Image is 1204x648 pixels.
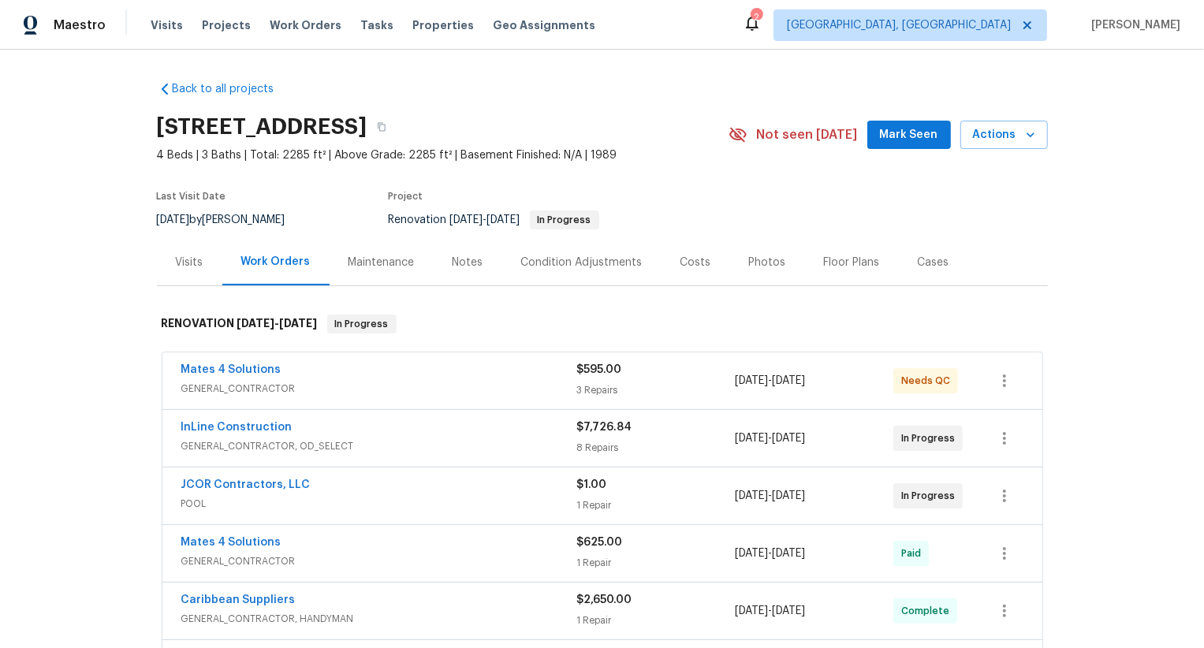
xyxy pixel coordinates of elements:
h6: RENOVATION [162,315,318,333]
span: [PERSON_NAME] [1085,17,1180,33]
div: Floor Plans [824,255,880,270]
span: In Progress [329,316,395,332]
div: RENOVATION [DATE]-[DATE]In Progress [157,299,1048,349]
span: [DATE] [772,605,805,616]
span: - [735,603,805,619]
span: GENERAL_CONTRACTOR, HANDYMAN [181,611,577,627]
div: Visits [176,255,203,270]
span: Renovation [389,214,599,225]
h2: [STREET_ADDRESS] [157,119,367,135]
a: Mates 4 Solutions [181,537,281,548]
span: GENERAL_CONTRACTOR [181,553,577,569]
div: Maintenance [349,255,415,270]
button: Mark Seen [867,121,951,150]
div: Notes [453,255,483,270]
span: In Progress [901,488,961,504]
span: [DATE] [157,214,190,225]
div: Costs [680,255,711,270]
a: InLine Construction [181,422,293,433]
a: Caribbean Suppliers [181,594,296,605]
span: - [735,373,805,389]
span: [DATE] [450,214,483,225]
span: Needs QC [901,373,956,389]
span: Visits [151,17,183,33]
span: Complete [901,603,956,619]
div: 8 Repairs [577,440,736,456]
span: [DATE] [735,433,768,444]
span: [DATE] [772,375,805,386]
span: Geo Assignments [493,17,595,33]
span: GENERAL_CONTRACTOR, OD_SELECT [181,438,577,454]
button: Actions [960,121,1048,150]
span: [GEOGRAPHIC_DATA], [GEOGRAPHIC_DATA] [787,17,1011,33]
span: [DATE] [735,490,768,501]
span: $2,650.00 [577,594,632,605]
span: - [735,430,805,446]
div: 2 [751,9,762,25]
span: In Progress [901,430,961,446]
span: GENERAL_CONTRACTOR [181,381,577,397]
div: 3 Repairs [577,382,736,398]
a: JCOR Contractors, LLC [181,479,311,490]
span: [DATE] [772,433,805,444]
span: Projects [202,17,251,33]
span: Properties [412,17,474,33]
div: 1 Repair [577,497,736,513]
a: Mates 4 Solutions [181,364,281,375]
span: Mark Seen [880,125,938,145]
span: $595.00 [577,364,622,375]
div: Condition Adjustments [521,255,643,270]
div: Photos [749,255,786,270]
span: - [237,318,318,329]
span: In Progress [531,215,598,225]
span: $7,726.84 [577,422,632,433]
span: $1.00 [577,479,607,490]
span: Last Visit Date [157,192,226,201]
span: [DATE] [237,318,275,329]
span: [DATE] [735,375,768,386]
span: Actions [973,125,1035,145]
span: POOL [181,496,577,512]
button: Copy Address [367,113,396,141]
span: - [735,546,805,561]
span: Project [389,192,423,201]
span: - [450,214,520,225]
span: Not seen [DATE] [757,127,858,143]
div: Cases [918,255,949,270]
span: Work Orders [270,17,341,33]
span: $625.00 [577,537,623,548]
span: - [735,488,805,504]
span: [DATE] [735,605,768,616]
div: 1 Repair [577,555,736,571]
span: [DATE] [487,214,520,225]
div: 1 Repair [577,613,736,628]
span: 4 Beds | 3 Baths | Total: 2285 ft² | Above Grade: 2285 ft² | Basement Finished: N/A | 1989 [157,147,729,163]
div: by [PERSON_NAME] [157,210,304,229]
span: Tasks [360,20,393,31]
span: Maestro [54,17,106,33]
span: [DATE] [772,490,805,501]
a: Back to all projects [157,81,308,97]
span: [DATE] [280,318,318,329]
span: [DATE] [772,548,805,559]
span: [DATE] [735,548,768,559]
span: Paid [901,546,927,561]
div: Work Orders [241,254,311,270]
